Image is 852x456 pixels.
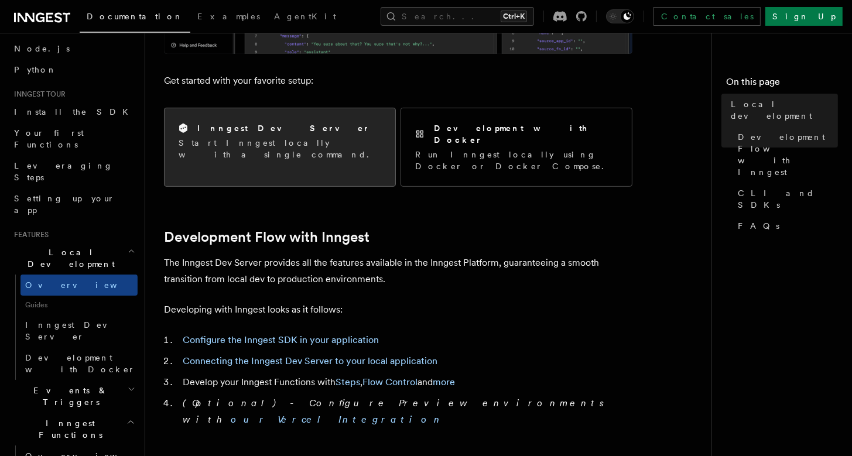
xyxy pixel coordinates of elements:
[726,75,838,94] h4: On this page
[197,12,260,21] span: Examples
[434,122,618,146] h2: Development with Docker
[381,7,534,26] button: Search...Ctrl+K
[20,296,138,314] span: Guides
[9,155,138,188] a: Leveraging Steps
[765,7,843,26] a: Sign Up
[14,161,113,182] span: Leveraging Steps
[9,242,138,275] button: Local Development
[9,417,126,441] span: Inngest Functions
[87,12,183,21] span: Documentation
[733,126,838,183] a: Development Flow with Inngest
[25,280,146,290] span: Overview
[197,122,370,134] h2: Inngest Dev Server
[14,194,115,215] span: Setting up your app
[9,101,138,122] a: Install the SDK
[9,246,128,270] span: Local Development
[738,187,838,211] span: CLI and SDKs
[9,380,138,413] button: Events & Triggers
[336,376,360,388] a: Steps
[738,131,838,178] span: Development Flow with Inngest
[726,94,838,126] a: Local development
[183,397,611,425] em: (Optional) - Configure Preview environments with
[9,385,128,408] span: Events & Triggers
[14,107,135,116] span: Install the SDK
[606,9,634,23] button: Toggle dark mode
[164,229,369,245] a: Development Flow with Inngest
[9,188,138,221] a: Setting up your app
[179,374,632,390] li: Develop your Inngest Functions with , and
[231,414,444,425] a: our Vercel Integration
[20,347,138,380] a: Development with Docker
[733,215,838,236] a: FAQs
[733,183,838,215] a: CLI and SDKs
[401,108,632,187] a: Development with DockerRun Inngest locally using Docker or Docker Compose.
[164,73,632,89] p: Get started with your favorite setup:
[9,90,66,99] span: Inngest tour
[738,220,779,232] span: FAQs
[14,65,57,74] span: Python
[80,4,190,33] a: Documentation
[183,355,437,366] a: Connecting the Inngest Dev Server to your local application
[653,7,761,26] a: Contact sales
[9,122,138,155] a: Your first Functions
[267,4,343,32] a: AgentKit
[274,12,336,21] span: AgentKit
[9,230,49,239] span: Features
[164,255,632,287] p: The Inngest Dev Server provides all the features available in the Inngest Platform, guaranteeing ...
[433,376,455,388] a: more
[164,301,632,318] p: Developing with Inngest looks as it follows:
[501,11,527,22] kbd: Ctrl+K
[25,353,135,374] span: Development with Docker
[25,320,125,341] span: Inngest Dev Server
[183,334,379,345] a: Configure the Inngest SDK in your application
[14,128,84,149] span: Your first Functions
[20,314,138,347] a: Inngest Dev Server
[9,275,138,380] div: Local Development
[415,149,618,172] p: Run Inngest locally using Docker or Docker Compose.
[190,4,267,32] a: Examples
[362,376,418,388] a: Flow Control
[179,137,381,160] p: Start Inngest locally with a single command.
[9,413,138,445] button: Inngest Functions
[14,44,70,53] span: Node.js
[20,275,138,296] a: Overview
[731,98,838,122] span: Local development
[164,108,396,187] a: Inngest Dev ServerStart Inngest locally with a single command.
[9,38,138,59] a: Node.js
[9,59,138,80] a: Python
